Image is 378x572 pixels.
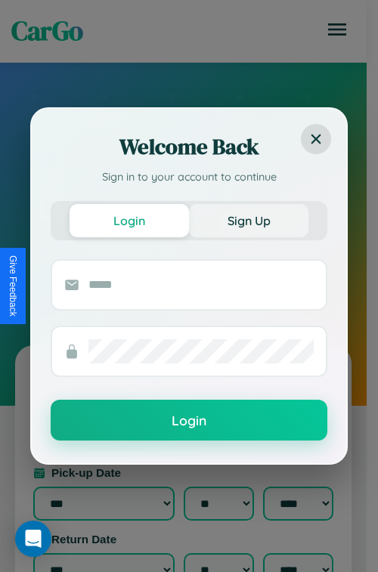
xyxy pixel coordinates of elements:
button: Login [51,400,327,441]
button: Sign Up [189,204,308,237]
button: Login [70,204,189,237]
div: Give Feedback [8,255,18,317]
div: Open Intercom Messenger [15,521,51,557]
p: Sign in to your account to continue [51,169,327,186]
h2: Welcome Back [51,131,327,162]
